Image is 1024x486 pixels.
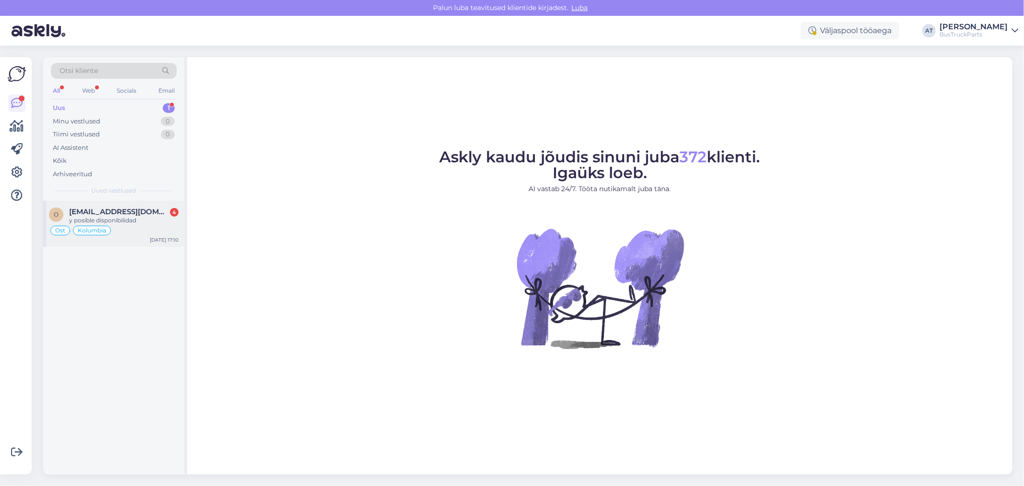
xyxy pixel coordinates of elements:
span: olgalizeth03@gmail.com [69,207,169,216]
div: 0 [161,117,175,126]
p: AI vastab 24/7. Tööta nutikamalt juba täna. [440,184,760,194]
div: Väljaspool tööaega [801,22,899,39]
img: No Chat active [514,202,687,375]
a: [PERSON_NAME]BusTruckParts [940,23,1018,38]
span: Luba [569,3,591,12]
span: Kolumbia [78,228,106,233]
span: Askly kaudu jõudis sinuni juba klienti. Igaüks loeb. [440,147,760,182]
span: Uued vestlused [92,186,136,195]
div: Email [157,85,177,97]
div: AI Assistent [53,143,88,153]
span: Otsi kliente [60,66,98,76]
div: Minu vestlused [53,117,100,126]
div: AT [922,24,936,37]
div: Arhiveeritud [53,170,92,179]
div: 1 [163,103,175,113]
img: Askly Logo [8,65,26,83]
span: o [54,211,59,218]
div: [PERSON_NAME] [940,23,1008,31]
span: 372 [680,147,707,166]
div: All [51,85,62,97]
div: Kõik [53,156,67,166]
div: y posible disponibilidad [69,216,179,225]
div: 0 [161,130,175,139]
div: Web [80,85,97,97]
div: Uus [53,103,65,113]
div: Socials [115,85,138,97]
div: Tiimi vestlused [53,130,100,139]
div: BusTruckParts [940,31,1008,38]
div: [DATE] 17:10 [150,236,179,243]
span: Ost [55,228,65,233]
div: 4 [170,208,179,217]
